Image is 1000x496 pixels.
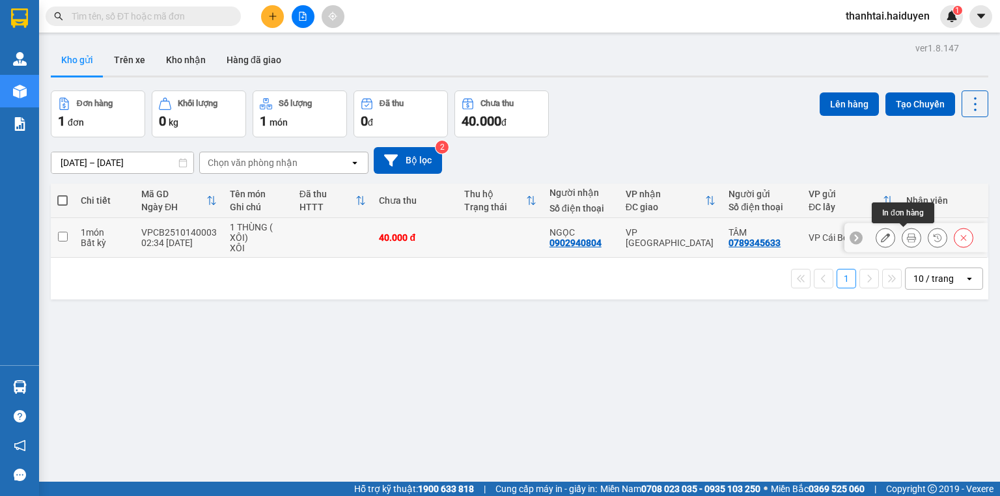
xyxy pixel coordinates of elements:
span: notification [14,439,26,452]
sup: 1 [953,6,962,15]
span: Cung cấp máy in - giấy in: [495,482,597,496]
button: caret-down [969,5,992,28]
div: NGỌC [549,227,613,238]
div: Số lượng [279,99,312,108]
button: Kho gửi [51,44,104,76]
div: Số điện thoại [729,202,796,212]
span: đ [501,117,507,128]
span: Miền Bắc [771,482,865,496]
div: 0902940804 [549,238,602,248]
div: 1 THÙNG ( XÔI) [230,222,286,243]
div: XÔI [230,243,286,253]
span: đ [368,117,373,128]
button: Chưa thu40.000đ [454,90,549,137]
button: plus [261,5,284,28]
span: question-circle [14,410,26,422]
span: Miền Nam [600,482,760,496]
div: Đã thu [299,189,356,199]
div: Sửa đơn hàng [876,228,895,247]
button: Bộ lọc [374,147,442,174]
div: 1 món [81,227,128,238]
span: plus [268,12,277,21]
span: Hỗ trợ kỹ thuật: [354,482,474,496]
span: copyright [928,484,937,493]
strong: 0708 023 035 - 0935 103 250 [641,484,760,494]
svg: open [350,158,360,168]
span: | [874,482,876,496]
span: file-add [298,12,307,21]
button: Kho nhận [156,44,216,76]
img: solution-icon [13,117,27,131]
div: Người nhận [549,187,613,198]
span: 1 [58,113,65,129]
button: aim [322,5,344,28]
div: Mã GD [141,189,206,199]
div: Số điện thoại [549,203,613,214]
img: warehouse-icon [13,85,27,98]
div: 40.000 đ [379,232,451,243]
span: món [270,117,288,128]
div: VP nhận [626,189,706,199]
sup: 2 [436,141,449,154]
button: Tạo Chuyến [885,92,955,116]
span: ⚪️ [764,486,768,491]
button: 1 [837,269,856,288]
div: Đã thu [380,99,404,108]
button: Khối lượng0kg [152,90,246,137]
div: VP Cái Bè [809,232,893,243]
div: VP gửi [809,189,883,199]
div: Chưa thu [480,99,514,108]
svg: open [964,273,975,284]
strong: 0369 525 060 [809,484,865,494]
span: caret-down [975,10,987,22]
div: VPCB2510140003 [141,227,217,238]
button: Trên xe [104,44,156,76]
th: Toggle SortBy [135,184,223,218]
div: ĐC giao [626,202,706,212]
span: 0 [361,113,368,129]
button: file-add [292,5,314,28]
div: 02:34 [DATE] [141,238,217,248]
span: kg [169,117,178,128]
th: Toggle SortBy [458,184,543,218]
span: 1 [260,113,267,129]
img: warehouse-icon [13,380,27,394]
span: thanhtai.haiduyen [835,8,940,24]
div: Chưa thu [379,195,451,206]
button: Số lượng1món [253,90,347,137]
div: TÂM [729,227,796,238]
input: Tìm tên, số ĐT hoặc mã đơn [72,9,225,23]
span: aim [328,12,337,21]
span: 1 [955,6,960,15]
button: Đã thu0đ [354,90,448,137]
button: Đơn hàng1đơn [51,90,145,137]
button: Lên hàng [820,92,879,116]
div: Trạng thái [464,202,526,212]
img: warehouse-icon [13,52,27,66]
input: Select a date range. [51,152,193,173]
img: icon-new-feature [946,10,958,22]
div: In đơn hàng [872,202,934,223]
span: | [484,482,486,496]
th: Toggle SortBy [802,184,900,218]
div: Đơn hàng [77,99,113,108]
th: Toggle SortBy [293,184,373,218]
div: 10 / trang [913,272,954,285]
div: Người gửi [729,189,796,199]
div: Chi tiết [81,195,128,206]
div: VP [GEOGRAPHIC_DATA] [626,227,716,248]
img: logo-vxr [11,8,28,28]
div: Thu hộ [464,189,526,199]
div: Tên món [230,189,286,199]
strong: 1900 633 818 [418,484,474,494]
span: 40.000 [462,113,501,129]
div: 0789345633 [729,238,781,248]
div: Ghi chú [230,202,286,212]
button: Hàng đã giao [216,44,292,76]
div: HTTT [299,202,356,212]
th: Toggle SortBy [619,184,723,218]
div: Chọn văn phòng nhận [208,156,298,169]
span: đơn [68,117,84,128]
div: Khối lượng [178,99,217,108]
div: Ngày ĐH [141,202,206,212]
